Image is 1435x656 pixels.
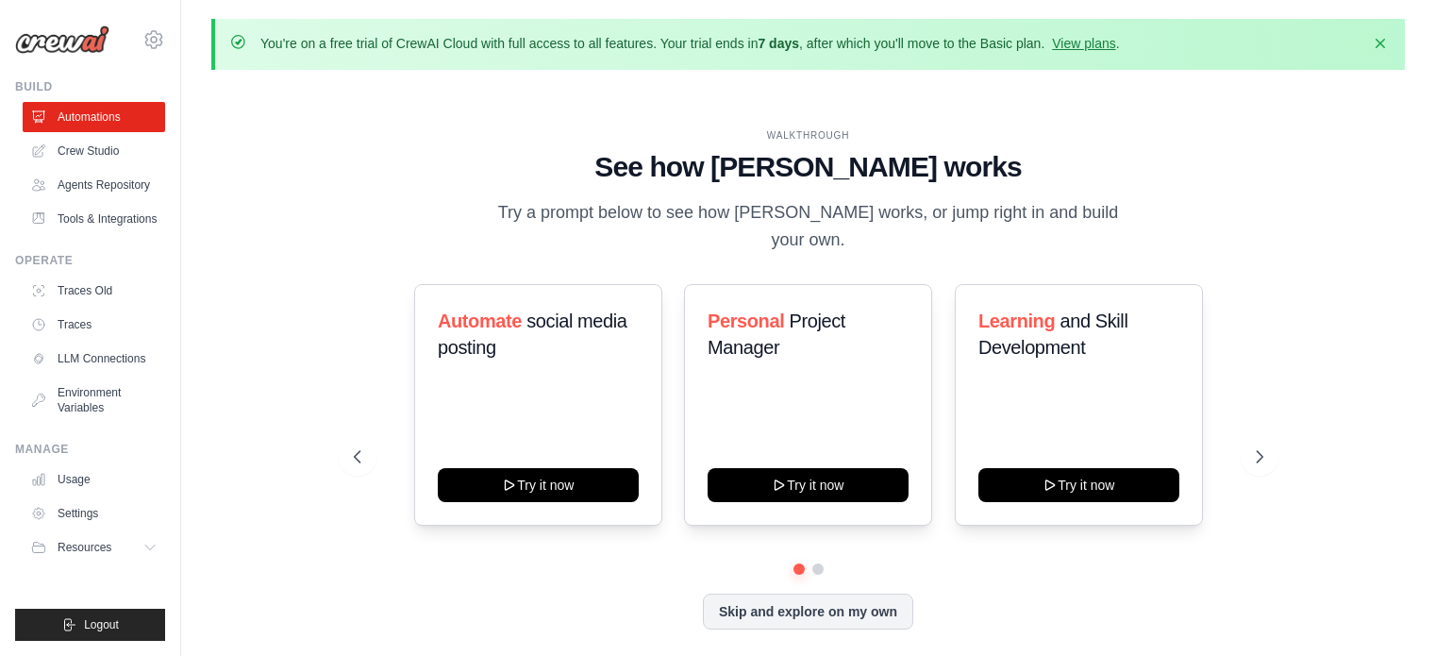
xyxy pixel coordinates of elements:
[15,253,165,268] div: Operate
[978,311,1055,331] span: Learning
[492,199,1126,255] p: Try a prompt below to see how [PERSON_NAME] works, or jump right in and build your own.
[23,532,165,563] button: Resources
[84,617,119,632] span: Logout
[23,310,165,340] a: Traces
[23,378,165,423] a: Environment Variables
[23,344,165,374] a: LLM Connections
[978,468,1179,502] button: Try it now
[15,442,165,457] div: Manage
[354,128,1263,143] div: WALKTHROUGH
[708,468,909,502] button: Try it now
[23,204,165,234] a: Tools & Integrations
[260,34,1120,53] p: You're on a free trial of CrewAI Cloud with full access to all features. Your trial ends in , aft...
[354,150,1263,184] h1: See how [PERSON_NAME] works
[978,311,1127,358] span: and Skill Development
[758,36,799,51] strong: 7 days
[23,498,165,529] a: Settings
[438,468,639,502] button: Try it now
[15,79,165,94] div: Build
[708,311,784,331] span: Personal
[438,311,522,331] span: Automate
[23,102,165,132] a: Automations
[23,136,165,166] a: Crew Studio
[58,540,111,555] span: Resources
[703,594,913,630] button: Skip and explore on my own
[23,170,165,200] a: Agents Repository
[438,311,627,358] span: social media posting
[15,25,109,54] img: Logo
[23,464,165,495] a: Usage
[15,609,165,641] button: Logout
[23,276,165,306] a: Traces Old
[1052,36,1115,51] a: View plans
